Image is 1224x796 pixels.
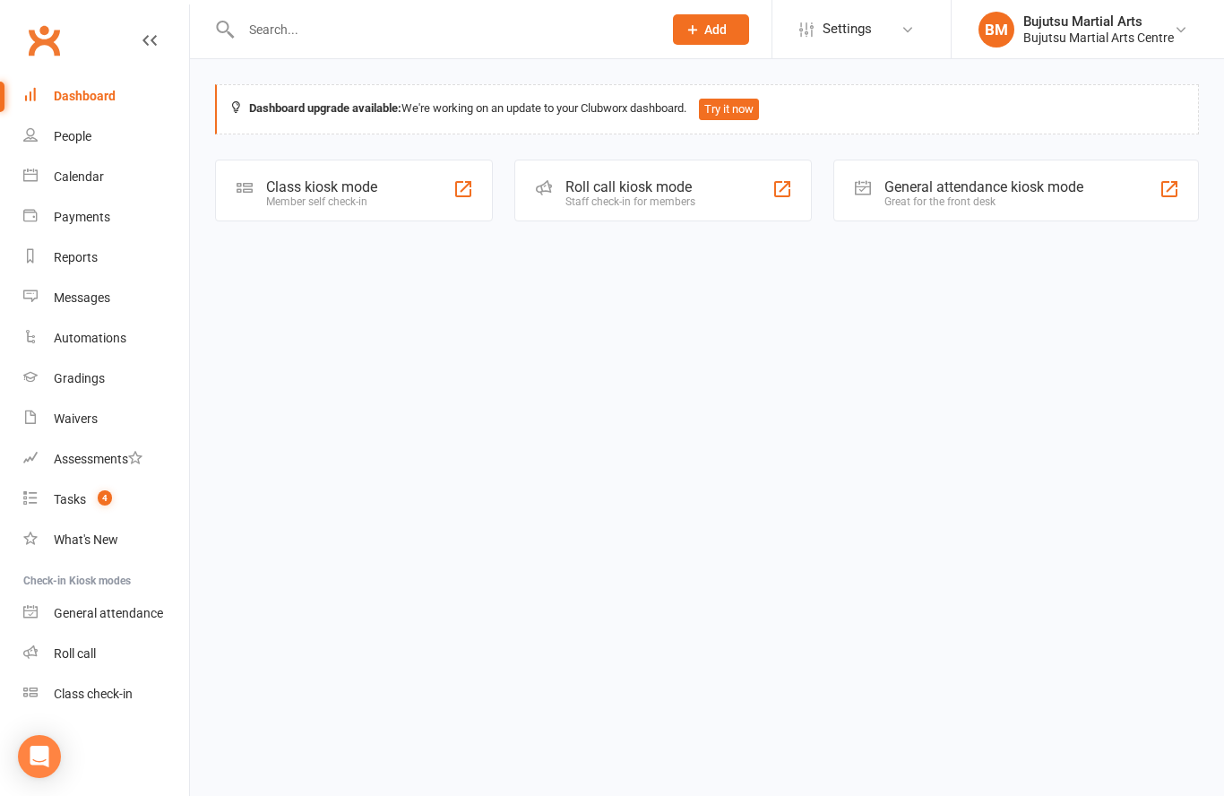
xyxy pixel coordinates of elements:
[23,238,189,278] a: Reports
[1023,13,1174,30] div: Bujutsu Martial Arts
[23,439,189,480] a: Assessments
[54,532,118,547] div: What's New
[54,606,163,620] div: General attendance
[54,89,116,103] div: Dashboard
[565,178,695,195] div: Roll call kiosk mode
[699,99,759,120] button: Try it now
[23,318,189,359] a: Automations
[23,593,189,634] a: General attendance kiosk mode
[98,490,112,506] span: 4
[54,687,133,701] div: Class check-in
[54,250,98,264] div: Reports
[673,14,749,45] button: Add
[22,18,66,63] a: Clubworx
[236,17,650,42] input: Search...
[23,76,189,117] a: Dashboard
[23,399,189,439] a: Waivers
[23,197,189,238] a: Payments
[23,157,189,197] a: Calendar
[23,480,189,520] a: Tasks 4
[23,117,189,157] a: People
[54,646,96,661] div: Roll call
[704,22,727,37] span: Add
[23,520,189,560] a: What's New
[54,492,86,506] div: Tasks
[54,371,105,385] div: Gradings
[215,84,1199,134] div: We're working on an update to your Clubworx dashboard.
[54,331,126,345] div: Automations
[884,178,1083,195] div: General attendance kiosk mode
[18,735,61,778] div: Open Intercom Messenger
[565,195,695,208] div: Staff check-in for members
[23,278,189,318] a: Messages
[54,129,91,143] div: People
[54,411,98,426] div: Waivers
[266,178,377,195] div: Class kiosk mode
[54,210,110,224] div: Payments
[249,101,401,115] strong: Dashboard upgrade available:
[266,195,377,208] div: Member self check-in
[23,359,189,399] a: Gradings
[54,169,104,184] div: Calendar
[1023,30,1174,46] div: Bujutsu Martial Arts Centre
[54,290,110,305] div: Messages
[54,452,142,466] div: Assessments
[23,674,189,714] a: Class kiosk mode
[978,12,1014,48] div: BM
[884,195,1083,208] div: Great for the front desk
[23,634,189,674] a: Roll call
[823,9,872,49] span: Settings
